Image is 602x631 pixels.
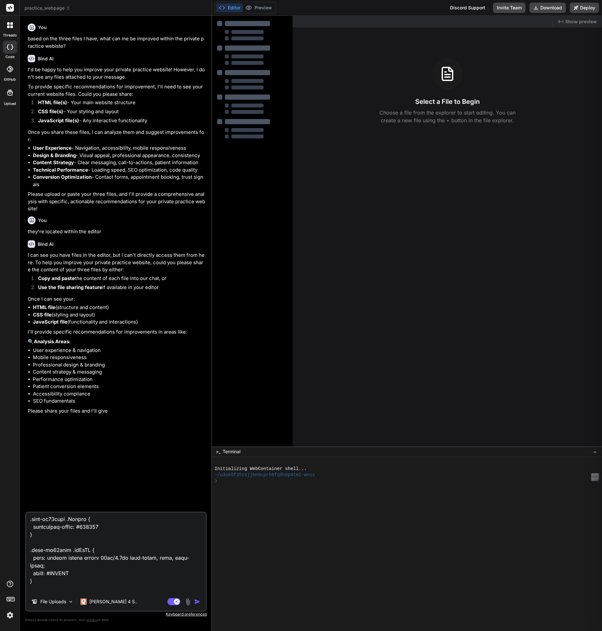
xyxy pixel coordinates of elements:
[194,598,201,605] img: icon
[33,319,67,325] strong: JavaScript file
[33,390,206,398] li: Accessibility compliance
[34,338,71,345] strong: Analysis Areas:
[33,304,55,310] strong: HTML file
[446,3,489,13] div: Discord Support
[5,54,15,60] label: code
[33,152,206,159] li: - Visual appeal, professional appearance, consistency
[33,145,206,152] li: - Navigation, accessibility, mobile responsiveness
[4,101,16,106] label: Upload
[68,599,74,605] img: Pick Models
[33,275,206,284] li: the content of each file into our chat, or
[28,295,206,303] p: Once I can see your:
[28,191,206,213] p: Please upload or paste your three files, and I'll provide a comprehensive analysis with specific,...
[493,3,526,13] button: Invite Team
[28,83,206,98] p: To provide specific recommendations for improvement, I'll need to see your current website files....
[593,448,597,455] span: −
[529,3,566,13] button: Download
[33,347,206,354] li: User experience & navigation
[80,598,87,605] img: Claude 4 Sonnet
[38,108,63,115] strong: CSS file(s)
[33,117,206,126] li: - Any interactive functionality
[38,55,54,62] h6: Bind AI
[89,598,137,605] p: [PERSON_NAME] 4 S..
[216,3,243,12] button: Editor
[3,33,17,38] label: threads
[33,174,92,180] strong: Conversion Optimization
[33,354,206,361] li: Mobile responsiveness
[38,24,47,31] h6: You
[33,376,206,383] li: Performance optimization
[38,217,47,224] h6: You
[33,318,206,326] li: (functionality and interactions)
[592,446,598,457] button: −
[28,252,206,274] p: I can see you have files in the editor, but I can't directly access them from here. To help you i...
[33,383,206,390] li: Patient conversion elements
[33,108,206,117] li: - Your styling and layout
[375,109,520,124] p: Choose a file from the explorer to start editing. You can create a new file using the + button in...
[38,284,102,290] strong: Use the file sharing feature
[565,18,597,25] span: Show preview
[5,610,15,621] img: settings
[28,228,206,235] p: they're located within the editor
[570,3,599,13] button: Deploy
[33,284,206,293] li: if available in your editor
[28,338,206,346] p: 🔍
[33,397,206,405] li: SEO fundamentals
[215,466,306,472] span: Initializing WebContainer shell...
[38,117,79,124] strong: JavaScript file(s)
[33,174,206,188] li: - Contact forms, appointment booking, trust signals
[28,129,206,143] p: Once you share these files, I can analyze them and suggest improvements for:
[33,159,74,165] strong: Content Strategy
[215,472,315,478] span: ~/u3uk0f35zsjjbn9cprh6fq9h0p4tm2-wnxx
[25,612,207,617] p: Keyboard preferences
[216,448,221,455] span: >_
[38,275,75,281] strong: Copy and paste
[223,448,240,455] span: Terminal
[38,99,67,105] strong: HTML file(s)
[28,35,206,50] p: based on the three files I have, what can me be improved within the private practice webiste?
[215,478,217,484] span: ❯
[86,618,98,622] span: privacy
[33,99,206,108] li: - Your main website structure
[33,312,52,318] strong: CSS file
[415,97,480,106] h3: Select a File to Begin
[33,152,76,158] strong: Design & Branding
[25,617,207,623] p: Always double-check its answers. Your in Bind
[33,368,206,376] li: Content strategy & messaging
[243,3,275,12] button: Preview
[184,598,192,606] img: attachment
[33,361,206,369] li: Professional design & branding
[40,598,66,605] p: File Uploads
[33,311,206,319] li: (styling and layout)
[38,241,54,247] h6: Bind AI
[33,159,206,166] li: - Clear messaging, call-to-actions, patient information
[33,145,72,151] strong: User Experience
[28,66,206,81] p: I'd be happy to help you improve your private practice website! However, I don't see any files at...
[33,166,206,174] li: - Loading speed, SEO optimization, code quality
[33,167,88,173] strong: Technical Performance
[28,407,206,415] p: Please share your files and I'll give
[33,304,206,311] li: (structure and content)
[25,5,70,11] span: practice_webpage
[28,328,206,336] p: I'll provide specific recommendations for improvements in areas like:
[4,77,16,82] label: GitHub
[26,513,206,593] textarea: @loremipsu dolor-sitametcon-adi { 8% { elitseddo: eiusmodteM(755%) } } @incididun utlab-etdolorem...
